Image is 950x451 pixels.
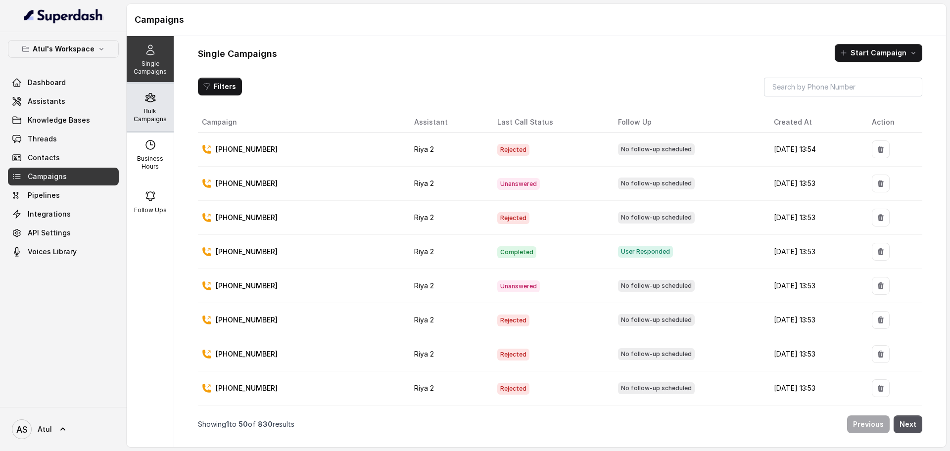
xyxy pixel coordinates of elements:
[497,144,529,156] span: Rejected
[618,314,695,326] span: No follow-up scheduled
[28,172,67,181] span: Campaigns
[766,112,864,133] th: Created At
[198,46,277,62] h1: Single Campaigns
[216,247,278,257] p: [PHONE_NUMBER]
[8,74,119,91] a: Dashboard
[28,209,71,219] span: Integrations
[766,371,864,406] td: [DATE] 13:53
[8,130,119,148] a: Threads
[16,424,28,435] text: AS
[8,111,119,129] a: Knowledge Bases
[33,43,95,55] p: Atul's Workspace
[134,206,167,214] p: Follow Ups
[414,316,434,324] span: Riya 2
[131,155,170,171] p: Business Hours
[414,281,434,290] span: Riya 2
[414,384,434,392] span: Riya 2
[618,382,695,394] span: No follow-up scheduled
[28,96,65,106] span: Assistants
[198,112,406,133] th: Campaign
[8,40,119,58] button: Atul's Workspace
[198,78,242,95] button: Filters
[198,419,294,429] p: Showing to of results
[216,315,278,325] p: [PHONE_NUMBER]
[8,415,119,443] a: Atul
[610,112,766,133] th: Follow Up
[8,168,119,185] a: Campaigns
[28,190,60,200] span: Pipelines
[414,247,434,256] span: Riya 2
[8,92,119,110] a: Assistants
[131,107,170,123] p: Bulk Campaigns
[766,133,864,167] td: [DATE] 13:54
[497,315,529,326] span: Rejected
[28,153,60,163] span: Contacts
[8,205,119,223] a: Integrations
[864,112,922,133] th: Action
[766,167,864,201] td: [DATE] 13:53
[258,420,273,428] span: 830
[24,8,103,24] img: light.svg
[497,246,536,258] span: Completed
[216,281,278,291] p: [PHONE_NUMBER]
[38,424,52,434] span: Atul
[216,213,278,223] p: [PHONE_NUMBER]
[414,179,434,187] span: Riya 2
[28,115,90,125] span: Knowledge Bases
[835,44,922,62] button: Start Campaign
[28,228,71,238] span: API Settings
[618,212,695,224] span: No follow-up scheduled
[8,186,119,204] a: Pipelines
[618,178,695,189] span: No follow-up scheduled
[497,349,529,361] span: Rejected
[8,224,119,242] a: API Settings
[216,179,278,188] p: [PHONE_NUMBER]
[894,415,922,433] button: Next
[131,60,170,76] p: Single Campaigns
[618,280,695,292] span: No follow-up scheduled
[28,78,66,88] span: Dashboard
[216,144,278,154] p: [PHONE_NUMBER]
[618,143,695,155] span: No follow-up scheduled
[406,112,489,133] th: Assistant
[766,269,864,303] td: [DATE] 13:53
[497,212,529,224] span: Rejected
[8,149,119,167] a: Contacts
[766,201,864,235] td: [DATE] 13:53
[226,420,229,428] span: 1
[766,406,864,440] td: [DATE] 13:53
[766,303,864,337] td: [DATE] 13:53
[28,134,57,144] span: Threads
[216,349,278,359] p: [PHONE_NUMBER]
[618,348,695,360] span: No follow-up scheduled
[216,383,278,393] p: [PHONE_NUMBER]
[414,213,434,222] span: Riya 2
[766,235,864,269] td: [DATE] 13:53
[198,409,922,439] nav: Pagination
[497,178,540,190] span: Unanswered
[497,383,529,395] span: Rejected
[28,247,77,257] span: Voices Library
[766,337,864,371] td: [DATE] 13:53
[489,112,610,133] th: Last Call Status
[764,78,922,96] input: Search by Phone Number
[8,243,119,261] a: Voices Library
[847,415,890,433] button: Previous
[618,246,673,258] span: User Responded
[238,420,248,428] span: 50
[414,350,434,358] span: Riya 2
[497,280,540,292] span: Unanswered
[414,145,434,153] span: Riya 2
[135,12,938,28] h1: Campaigns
